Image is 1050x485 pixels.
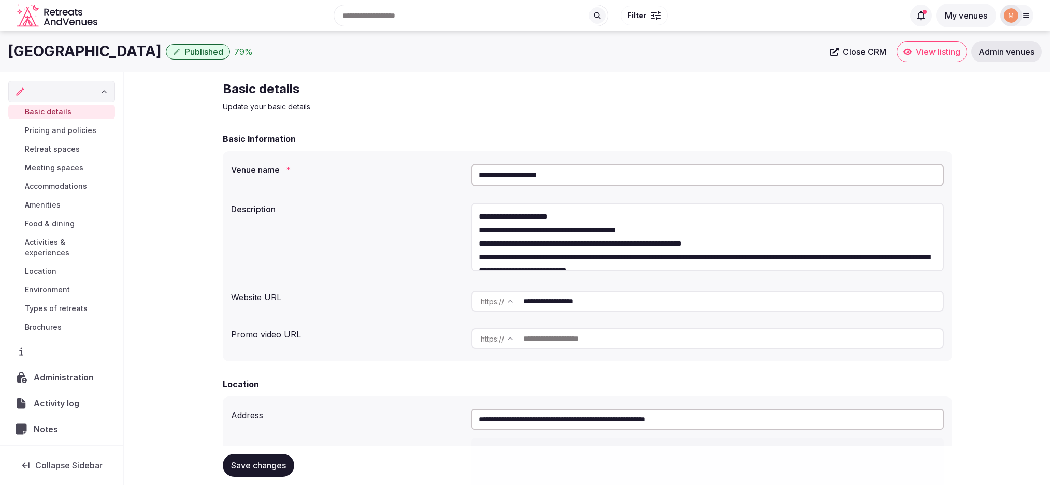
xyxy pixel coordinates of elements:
span: Published [185,47,223,57]
span: Meeting spaces [25,163,83,173]
a: Notes [8,418,115,440]
a: Administration [8,366,115,388]
a: Basic details [8,105,115,119]
label: Description [231,205,463,213]
button: Filter [621,6,668,25]
h1: [GEOGRAPHIC_DATA] [8,41,162,62]
span: View listing [916,47,960,57]
a: Location [8,264,115,278]
span: Environment [25,285,70,295]
button: 79% [234,46,253,58]
h2: Location [223,378,259,390]
a: Accommodations [8,179,115,194]
span: Location [25,266,56,276]
span: Brochures [25,322,62,332]
a: Types of retreats [8,301,115,316]
a: Visit the homepage [17,4,99,27]
a: Activities & experiences [8,235,115,260]
span: Save changes [231,460,286,471]
span: Accommodations [25,181,87,192]
h2: Basic details [223,81,571,97]
button: Save changes [223,454,294,477]
span: Admin venues [979,47,1034,57]
a: Environment [8,283,115,297]
span: Amenities [25,200,61,210]
p: Update your basic details [223,101,571,112]
span: Notes [34,423,62,435]
span: Close CRM [843,47,886,57]
div: Address [231,405,463,421]
svg: Retreats and Venues company logo [17,4,99,27]
span: Collapse Sidebar [35,460,103,471]
div: 79 % [234,46,253,58]
a: Amenities [8,198,115,212]
a: Retreat spaces [8,142,115,156]
a: Admin venues [971,41,1042,62]
button: My venues [936,4,996,27]
span: Retreat spaces [25,144,80,154]
span: Activities & experiences [25,237,111,258]
span: Pricing and policies [25,125,96,136]
img: marina [1004,8,1018,23]
a: Pricing and policies [8,123,115,138]
span: Food & dining [25,218,75,229]
button: Collapse Sidebar [8,454,115,477]
a: My venues [936,10,996,21]
a: Activity log [8,392,115,414]
span: Administration [34,371,98,384]
a: Review flags [8,444,115,466]
span: Filter [627,10,646,21]
label: Venue name [231,166,463,174]
div: Website URL [231,287,463,303]
div: Promo video URL [231,324,463,341]
h2: Basic Information [223,133,296,145]
a: Close CRM [824,41,893,62]
span: Types of retreats [25,303,88,314]
a: Brochures [8,320,115,334]
span: Activity log [34,397,83,409]
button: Published [166,44,230,60]
a: Food & dining [8,216,115,231]
a: View listing [897,41,967,62]
span: Basic details [25,107,71,117]
a: Meeting spaces [8,160,115,175]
